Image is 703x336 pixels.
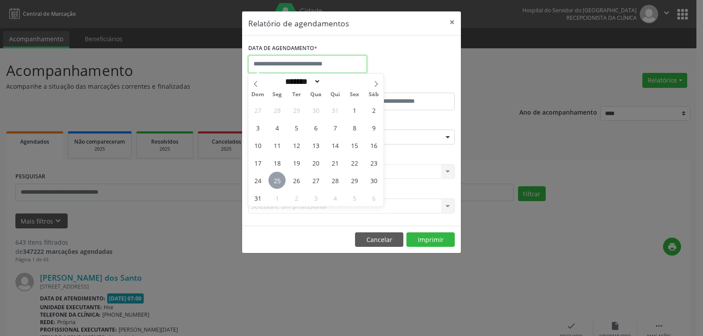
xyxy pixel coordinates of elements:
[307,154,324,171] span: Agosto 20, 2025
[365,119,382,136] span: Agosto 9, 2025
[288,101,305,119] span: Julho 29, 2025
[268,137,286,154] span: Agosto 11, 2025
[326,172,344,189] span: Agosto 28, 2025
[321,77,350,86] input: Year
[248,92,268,98] span: Dom
[346,154,363,171] span: Agosto 22, 2025
[365,154,382,171] span: Agosto 23, 2025
[288,137,305,154] span: Agosto 12, 2025
[406,232,455,247] button: Imprimir
[354,79,455,93] label: ATÉ
[326,101,344,119] span: Julho 31, 2025
[346,172,363,189] span: Agosto 29, 2025
[268,92,287,98] span: Seg
[268,172,286,189] span: Agosto 25, 2025
[287,92,306,98] span: Ter
[249,189,266,206] span: Agosto 31, 2025
[288,189,305,206] span: Setembro 2, 2025
[282,77,321,86] select: Month
[346,119,363,136] span: Agosto 8, 2025
[249,154,266,171] span: Agosto 17, 2025
[249,172,266,189] span: Agosto 24, 2025
[326,119,344,136] span: Agosto 7, 2025
[307,189,324,206] span: Setembro 3, 2025
[249,101,266,119] span: Julho 27, 2025
[248,18,349,29] h5: Relatório de agendamentos
[249,119,266,136] span: Agosto 3, 2025
[249,137,266,154] span: Agosto 10, 2025
[355,232,403,247] button: Cancelar
[346,101,363,119] span: Agosto 1, 2025
[365,189,382,206] span: Setembro 6, 2025
[346,189,363,206] span: Setembro 5, 2025
[365,101,382,119] span: Agosto 2, 2025
[288,154,305,171] span: Agosto 19, 2025
[307,119,324,136] span: Agosto 6, 2025
[326,189,344,206] span: Setembro 4, 2025
[248,42,317,55] label: DATA DE AGENDAMENTO
[307,137,324,154] span: Agosto 13, 2025
[268,101,286,119] span: Julho 28, 2025
[365,137,382,154] span: Agosto 16, 2025
[268,154,286,171] span: Agosto 18, 2025
[288,119,305,136] span: Agosto 5, 2025
[364,92,384,98] span: Sáb
[326,92,345,98] span: Qui
[288,172,305,189] span: Agosto 26, 2025
[306,92,326,98] span: Qua
[443,11,461,33] button: Close
[268,119,286,136] span: Agosto 4, 2025
[345,92,364,98] span: Sex
[346,137,363,154] span: Agosto 15, 2025
[307,101,324,119] span: Julho 30, 2025
[307,172,324,189] span: Agosto 27, 2025
[326,137,344,154] span: Agosto 14, 2025
[365,172,382,189] span: Agosto 30, 2025
[268,189,286,206] span: Setembro 1, 2025
[326,154,344,171] span: Agosto 21, 2025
